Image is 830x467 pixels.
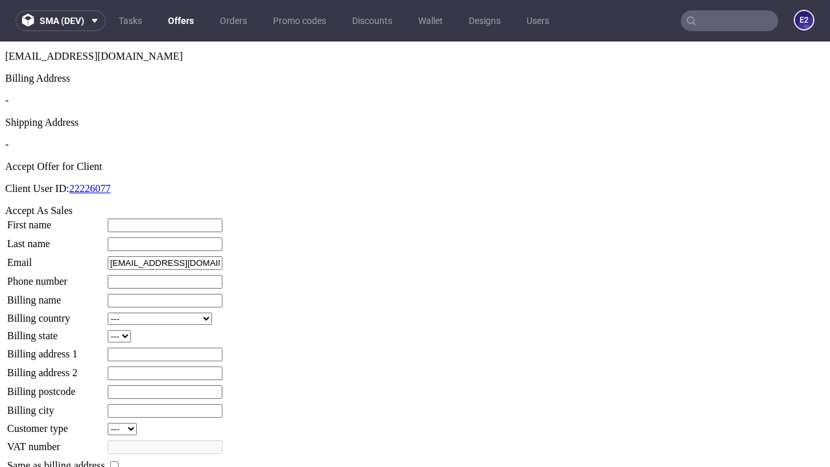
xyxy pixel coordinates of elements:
a: 22226077 [69,141,111,152]
div: Accept Offer for Client [5,119,825,131]
figcaption: e2 [795,11,813,29]
td: Billing name [6,252,106,267]
span: - [5,97,8,108]
span: [EMAIL_ADDRESS][DOMAIN_NAME] [5,9,183,20]
a: Wallet [410,10,451,31]
a: Designs [461,10,508,31]
td: Same as billing address [6,417,106,431]
td: Billing postcode [6,343,106,358]
div: Accept As Sales [5,163,825,175]
td: Email [6,214,106,229]
div: Billing Address [5,31,825,43]
td: Billing country [6,270,106,284]
a: Users [519,10,557,31]
a: Orders [212,10,255,31]
a: Tasks [111,10,150,31]
span: - [5,53,8,64]
td: Billing address 2 [6,324,106,339]
a: Offers [160,10,202,31]
td: Billing state [6,288,106,302]
td: Billing address 1 [6,305,106,320]
td: First name [6,176,106,191]
a: Promo codes [265,10,334,31]
td: Customer type [6,381,106,394]
button: sma (dev) [16,10,106,31]
div: Shipping Address [5,75,825,87]
td: Phone number [6,233,106,248]
td: VAT number [6,398,106,413]
span: sma (dev) [40,16,84,25]
a: Discounts [344,10,400,31]
p: Client User ID: [5,141,825,153]
td: Billing city [6,362,106,377]
td: Last name [6,195,106,210]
